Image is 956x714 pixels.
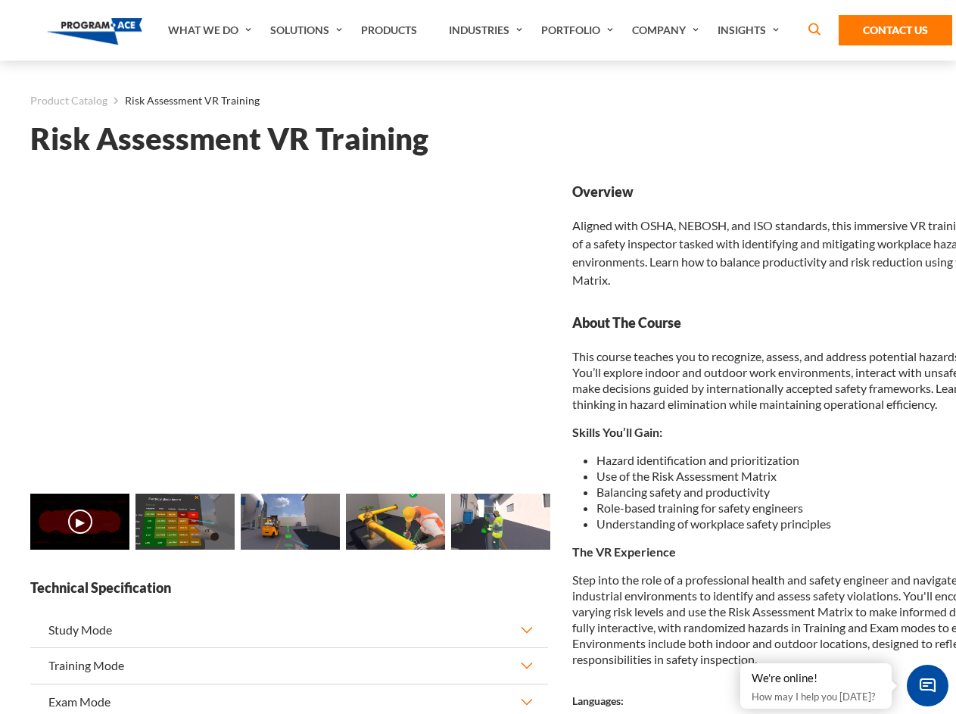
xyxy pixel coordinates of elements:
[68,510,92,534] button: ▶
[451,494,550,550] img: Risk Assessment VR Training - Preview 4
[839,15,952,45] a: Contact Us
[47,18,143,45] img: Program-Ace
[30,91,107,111] a: Product Catalog
[107,91,260,111] li: Risk Assessment VR Training
[30,578,548,597] strong: Technical Specification
[30,182,548,474] iframe: Risk Assessment VR Training - Video 0
[30,613,548,647] button: Study Mode
[752,671,880,686] div: We're online!
[346,494,445,550] img: Risk Assessment VR Training - Preview 3
[30,648,548,683] button: Training Mode
[752,687,880,706] p: How may I help you [DATE]?
[572,694,624,707] strong: Languages:
[241,494,340,550] img: Risk Assessment VR Training - Preview 2
[30,494,129,550] img: Risk Assessment VR Training - Video 0
[907,665,948,706] span: Chat Widget
[135,494,235,550] img: Risk Assessment VR Training - Preview 1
